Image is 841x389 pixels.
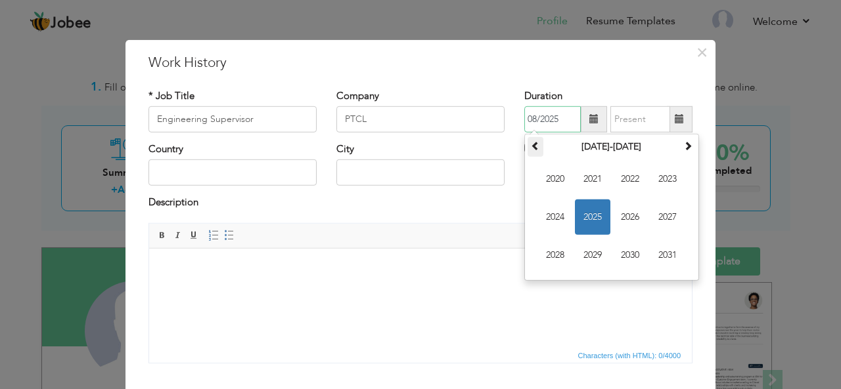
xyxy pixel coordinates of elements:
span: 2023 [650,161,685,197]
label: City [336,142,354,156]
span: 2030 [612,237,648,273]
span: 2028 [537,237,573,273]
input: From [524,106,581,133]
span: 2031 [650,237,685,273]
span: 2022 [612,161,648,197]
a: Insert/Remove Bulleted List [222,228,237,243]
span: 2026 [612,199,648,235]
span: 2021 [575,161,610,197]
span: Characters (with HTML): 0/4000 [576,350,684,361]
label: * Job Title [148,89,194,102]
label: Description [148,195,198,209]
span: × [696,40,708,64]
span: 2025 [575,199,610,235]
a: Underline [187,228,201,243]
a: Insert/Remove Numbered List [206,228,221,243]
span: 2029 [575,237,610,273]
a: Bold [155,228,170,243]
h3: Work History [148,52,693,72]
a: Italic [171,228,185,243]
iframe: Rich Text Editor, workEditor [149,249,692,347]
th: Select Decade [543,137,680,157]
span: Previous Decade [531,141,540,150]
div: Statistics [576,350,685,361]
span: 2027 [650,199,685,235]
button: Close [691,41,712,62]
span: 2024 [537,199,573,235]
label: Duration [524,89,562,102]
label: Company [336,89,379,102]
span: 2020 [537,161,573,197]
span: Next Decade [683,141,693,150]
input: Present [610,106,670,133]
label: Country [148,142,183,156]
